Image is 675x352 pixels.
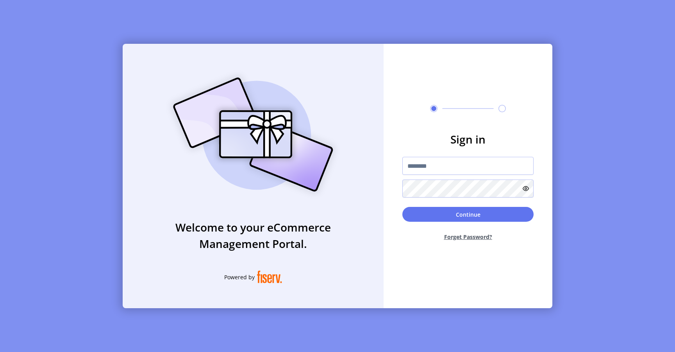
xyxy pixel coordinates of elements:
button: Forget Password? [402,226,534,247]
h3: Welcome to your eCommerce Management Portal. [123,219,384,252]
h3: Sign in [402,131,534,147]
button: Continue [402,207,534,222]
img: card_Illustration.svg [161,69,345,200]
span: Powered by [224,273,255,281]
